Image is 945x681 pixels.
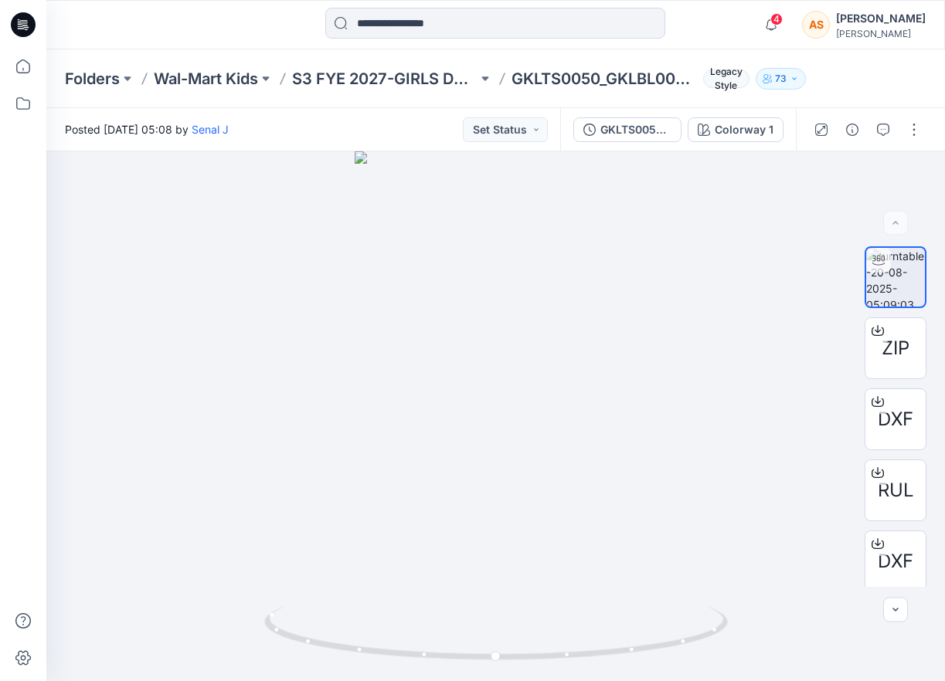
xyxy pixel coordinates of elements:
[65,68,120,90] a: Folders
[802,11,830,39] div: AS
[573,117,682,142] button: GKLTS0050_GKLBL0008_OP2_REV1
[878,547,913,575] span: DXF
[836,9,926,28] div: [PERSON_NAME]
[882,334,909,362] span: ZIP
[65,121,229,137] span: Posted [DATE] 05:08 by
[836,28,926,39] div: [PERSON_NAME]
[512,68,697,90] p: GKLTS0050_GKLBL0008_OP2_REV1
[866,248,925,307] img: turntable-20-08-2025-05:09:03
[703,69,750,88] span: Legacy Style
[697,68,750,90] button: Legacy Style
[292,68,478,90] a: S3 FYE 2027-GIRLS DEV-FASHION
[192,123,229,136] a: Senal J
[840,117,865,142] button: Details
[775,70,787,87] p: 73
[770,13,783,25] span: 4
[878,405,913,433] span: DXF
[688,117,784,142] button: Colorway 1
[878,476,914,504] span: RUL
[600,121,671,138] div: GKLTS0050_GKLBL0008_OP2_REV1
[154,68,258,90] a: Wal-Mart Kids
[756,68,806,90] button: 73
[715,121,773,138] div: Colorway 1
